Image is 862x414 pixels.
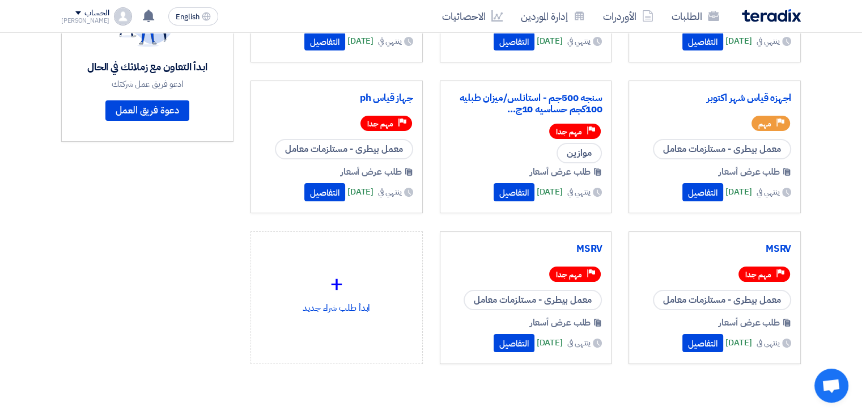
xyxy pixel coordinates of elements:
div: [PERSON_NAME] [61,18,109,24]
a: MSRV [449,243,602,255]
button: English [168,7,218,26]
a: الأوردرات [594,3,663,29]
button: التفاصيل [682,183,723,201]
span: طلب عرض أسعار [530,165,591,179]
span: [DATE] [725,185,751,198]
span: [DATE] [347,185,373,198]
a: MSRV [638,243,791,255]
span: ينتهي في [567,337,591,349]
a: جهاز قياس ph [260,92,413,104]
span: مهم جدا [745,269,771,280]
img: Teradix logo [742,9,801,22]
span: طلب عرض أسعار [719,316,780,329]
span: ينتهي في [378,35,401,47]
span: ينتهي في [567,186,591,198]
span: مهم [758,119,771,129]
button: التفاصيل [304,183,345,201]
div: ادعو فريق عمل شركتك [87,79,207,89]
span: معمل بيطرى - مستلزمات معامل [653,139,791,159]
div: ابدأ التعاون مع زملائك في الحال [87,61,207,74]
span: [DATE] [537,336,563,349]
span: موازين [557,143,602,163]
div: Open chat [814,369,848,403]
span: [DATE] [537,35,563,48]
span: معمل بيطرى - مستلزمات معامل [653,290,791,310]
span: مهم جدا [556,126,582,137]
span: ينتهي في [757,35,780,47]
span: طلب عرض أسعار [530,316,591,329]
button: التفاصيل [494,183,534,201]
span: طلب عرض أسعار [341,165,402,179]
span: [DATE] [347,35,373,48]
img: profile_test.png [114,7,132,26]
span: [DATE] [725,336,751,349]
span: ينتهي في [378,186,401,198]
span: ينتهي في [757,186,780,198]
a: دعوة فريق العمل [105,100,189,121]
span: مهم جدا [556,269,582,280]
span: مهم جدا [367,119,393,129]
span: English [176,13,199,21]
span: ينتهي في [757,337,780,349]
a: الطلبات [663,3,728,29]
div: ابدأ طلب شراء جديد [260,241,413,341]
button: التفاصيل [682,334,723,352]
span: [DATE] [537,185,563,198]
span: ينتهي في [567,35,591,47]
button: التفاصيل [304,32,345,50]
button: التفاصيل [682,32,723,50]
a: إدارة الموردين [512,3,594,29]
span: معمل بيطرى - مستلزمات معامل [464,290,602,310]
a: سنجه 500جم - استانلس/ميزان طبليه 100كجم حساسيه 10ج... [449,92,602,115]
button: التفاصيل [494,32,534,50]
a: الاحصائيات [433,3,512,29]
span: [DATE] [725,35,751,48]
button: التفاصيل [494,334,534,352]
div: الحساب [84,9,109,18]
div: + [260,267,413,301]
a: اجهزه قياس شهر اكتوبر [638,92,791,104]
span: معمل بيطرى - مستلزمات معامل [275,139,413,159]
span: طلب عرض أسعار [719,165,780,179]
